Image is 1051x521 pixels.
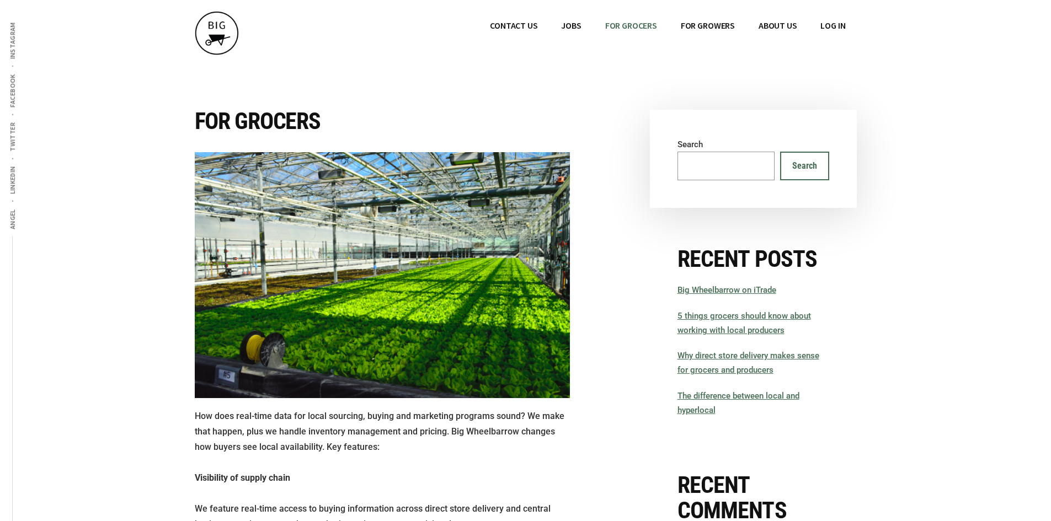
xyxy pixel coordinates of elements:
h2: Recent Posts [677,246,829,272]
a: FOR GROCERS [594,11,668,40]
a: Why direct store delivery makes sense for grocers and producers [677,351,819,375]
span: ABOUT US [759,20,797,31]
a: JOBS [550,11,592,40]
span: Twitter [8,122,17,152]
a: Big Wheelbarrow on iTrade [677,285,776,295]
strong: Visibility of supply chain [195,472,290,483]
p: How does real-time data for local sourcing, buying and marketing programs sound? We make that hap... [195,409,570,455]
span: Facebook [8,74,17,108]
button: Search [780,152,829,180]
span: CONTACT US [490,20,537,31]
a: The difference between local and hyperlocal [677,391,799,415]
img: BIG WHEELBARROW [195,11,239,55]
span: Log In [820,20,845,31]
span: FOR GROWERS [681,20,735,31]
a: Facebook [7,67,18,114]
label: Search [677,139,703,149]
a: Angel [7,202,18,236]
a: CONTACT US [479,11,548,40]
a: Instagram [7,15,18,66]
a: LinkedIn [7,159,18,201]
span: FOR GROCERS [605,20,657,31]
h1: FOR GROCERS [195,110,570,133]
a: 5 things grocers should know about working with local producers [677,311,811,335]
a: ABOUT US [748,11,808,40]
span: LinkedIn [8,166,17,194]
a: Twitter [7,116,18,158]
a: Log In [809,11,856,40]
span: Instagram [8,22,17,59]
span: JOBS [561,20,581,31]
nav: Main [479,11,856,40]
a: FOR GROWERS [670,11,746,40]
span: Angel [8,209,17,229]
